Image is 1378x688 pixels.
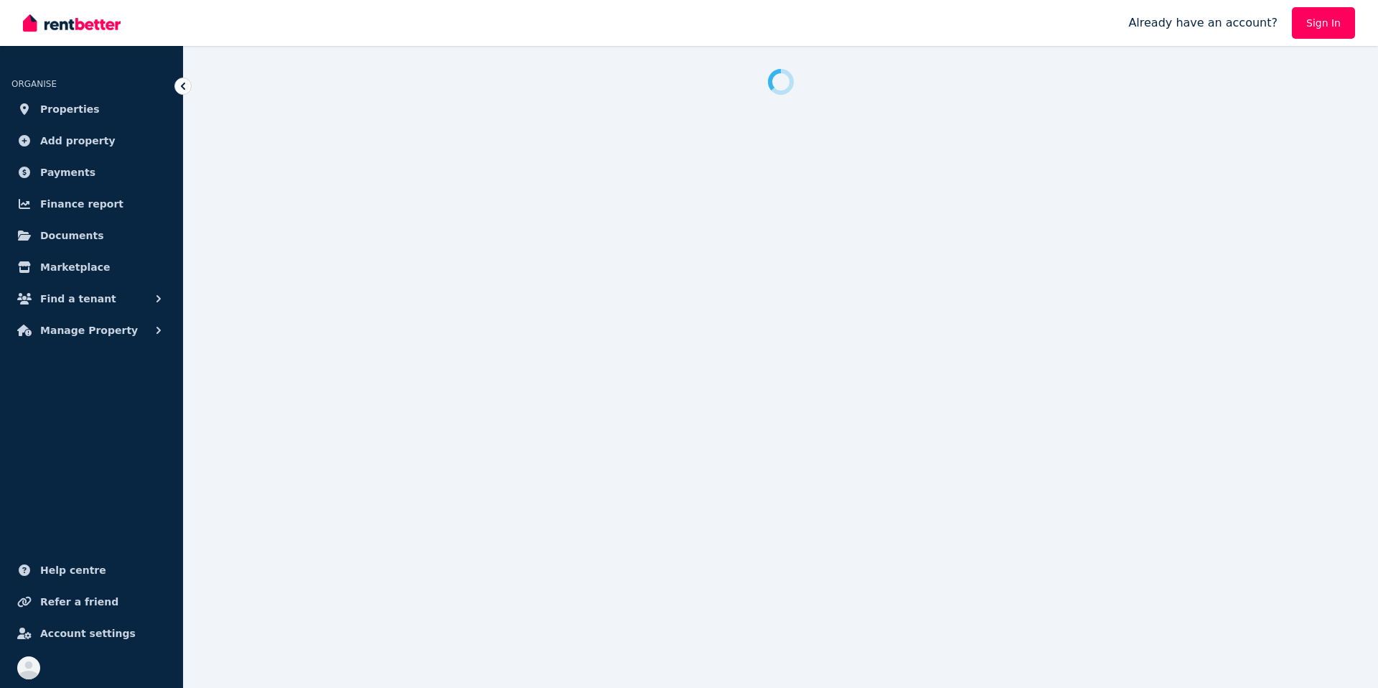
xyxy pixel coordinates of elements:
a: Finance report [11,190,172,218]
span: ORGANISE [11,79,57,89]
a: Properties [11,95,172,124]
span: Marketplace [40,259,110,276]
span: Add property [40,132,116,149]
img: RentBetter [23,12,121,34]
button: Find a tenant [11,284,172,313]
a: Help centre [11,556,172,585]
span: Manage Property [40,322,138,339]
span: Already have an account? [1128,14,1278,32]
span: Payments [40,164,95,181]
span: Account settings [40,625,136,642]
button: Manage Property [11,316,172,345]
span: Finance report [40,195,123,213]
a: Account settings [11,619,172,648]
a: Add property [11,126,172,155]
a: Payments [11,158,172,187]
span: Find a tenant [40,290,116,307]
span: Help centre [40,562,106,579]
a: Documents [11,221,172,250]
span: Documents [40,227,104,244]
a: Refer a friend [11,587,172,616]
a: Marketplace [11,253,172,282]
span: Properties [40,101,100,118]
span: Refer a friend [40,593,118,610]
a: Sign In [1292,7,1355,39]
